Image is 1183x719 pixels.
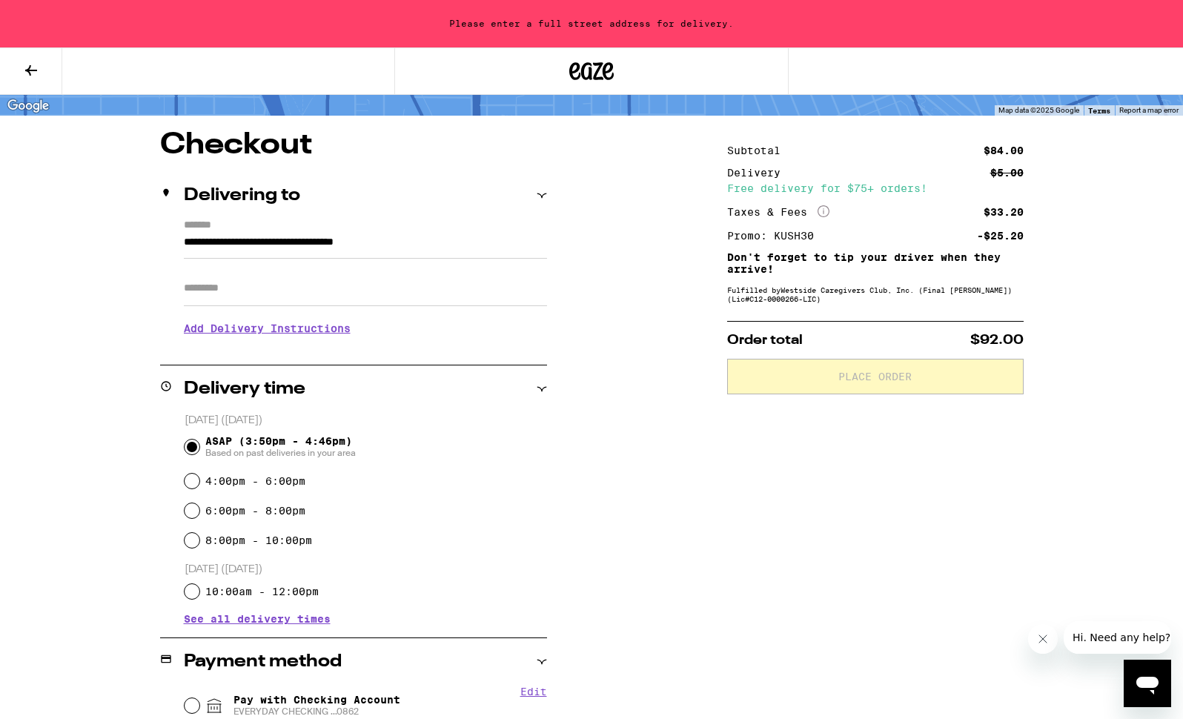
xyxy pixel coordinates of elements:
[727,285,1024,303] div: Fulfilled by Westside Caregivers Club, Inc. (Final [PERSON_NAME]) (Lic# C12-0000266-LIC )
[727,205,829,219] div: Taxes & Fees
[1064,621,1171,654] iframe: Message from company
[184,345,547,357] p: We'll contact you at [PHONE_NUMBER] when we arrive
[184,187,300,205] h2: Delivering to
[727,145,791,156] div: Subtotal
[520,686,547,698] button: Edit
[185,414,547,428] p: [DATE] ([DATE])
[1124,660,1171,707] iframe: Button to launch messaging window
[970,334,1024,347] span: $92.00
[185,563,547,577] p: [DATE] ([DATE])
[184,614,331,624] button: See all delivery times
[727,168,791,178] div: Delivery
[233,694,400,718] span: Pay with Checking Account
[205,435,356,459] span: ASAP (3:50pm - 4:46pm)
[205,475,305,487] label: 4:00pm - 6:00pm
[160,130,547,160] h1: Checkout
[998,106,1079,114] span: Map data ©2025 Google
[205,534,312,546] label: 8:00pm - 10:00pm
[727,183,1024,193] div: Free delivery for $75+ orders!
[4,96,53,116] img: Google
[977,231,1024,241] div: -$25.20
[205,586,319,597] label: 10:00am - 12:00pm
[205,505,305,517] label: 6:00pm - 8:00pm
[184,311,547,345] h3: Add Delivery Instructions
[727,231,824,241] div: Promo: KUSH30
[838,371,912,382] span: Place Order
[4,96,53,116] a: Open this area in Google Maps (opens a new window)
[984,207,1024,217] div: $33.20
[727,334,803,347] span: Order total
[727,359,1024,394] button: Place Order
[233,706,400,718] span: EVERYDAY CHECKING ...0862
[984,145,1024,156] div: $84.00
[184,653,342,671] h2: Payment method
[1028,624,1058,654] iframe: Close message
[184,380,305,398] h2: Delivery time
[1119,106,1179,114] a: Report a map error
[727,251,1024,275] p: Don't forget to tip your driver when they arrive!
[990,168,1024,178] div: $5.00
[1088,106,1110,115] a: Terms
[205,447,356,459] span: Based on past deliveries in your area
